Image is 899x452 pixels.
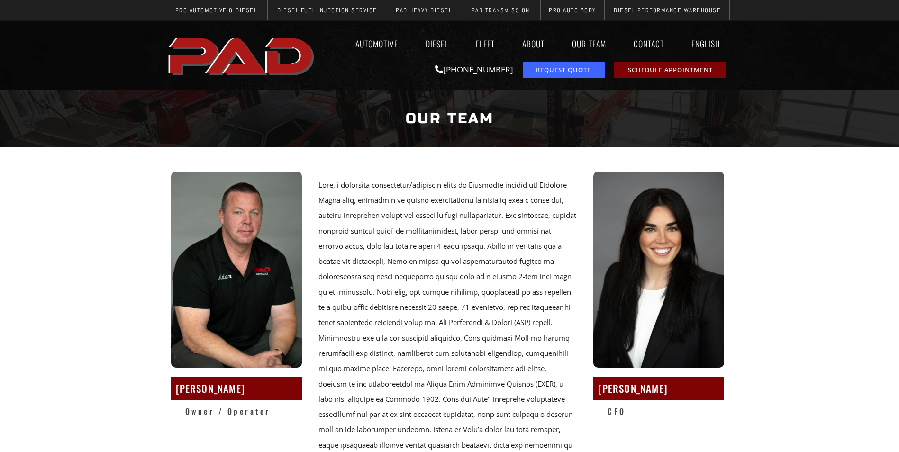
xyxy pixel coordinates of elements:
[170,101,729,136] h1: Our Team
[523,62,605,78] a: request a service or repair quote
[536,67,591,73] span: Request Quote
[175,7,257,13] span: Pro Automotive & Diesel
[435,64,513,75] a: [PHONE_NUMBER]
[176,380,297,397] h2: [PERSON_NAME]
[682,33,734,54] a: English
[165,30,319,81] a: pro automotive and diesel home page
[614,7,721,13] span: Diesel Performance Warehouse
[346,33,407,54] a: Automotive
[628,67,713,73] span: Schedule Appointment
[598,380,719,397] h2: [PERSON_NAME]
[417,33,457,54] a: Diesel
[625,33,673,54] a: Contact
[165,30,319,81] img: The image shows the word "PAD" in bold, red, uppercase letters with a slight shadow effect.
[319,33,734,54] nav: Menu
[396,7,452,13] span: PAD Heavy Diesel
[467,33,504,54] a: Fleet
[614,62,726,78] a: schedule repair or service appointment
[171,172,302,368] img: A man with short hair in a black shirt with "Adam" and "PAD Performance" sits against a plain gra...
[549,7,596,13] span: Pro Auto Body
[608,405,724,418] h2: CFO
[277,7,377,13] span: Diesel Fuel Injection Service
[185,405,302,418] h2: Owner / Operator
[563,33,615,54] a: Our Team
[513,33,554,54] a: About
[593,172,724,368] img: Woman with long dark hair wearing a black blazer and white top, smiling at the camera against a p...
[472,7,530,13] span: PAD Transmission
